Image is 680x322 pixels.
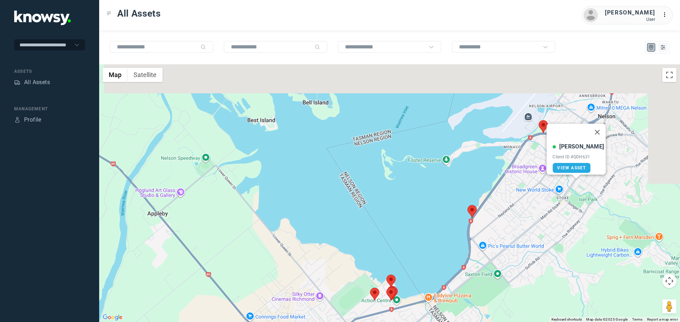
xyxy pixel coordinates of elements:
button: Show street map [103,68,127,82]
tspan: ... [663,12,670,17]
a: Terms (opens in new tab) [632,317,643,321]
img: Google [101,313,124,322]
button: Keyboard shortcuts [551,317,582,322]
a: ProfileProfile [14,116,41,124]
div: Toggle Menu [107,11,112,16]
div: Profile [14,117,21,123]
div: List [660,44,666,51]
img: Application Logo [14,11,71,25]
a: Report a map error [647,317,678,321]
div: Profile [24,116,41,124]
button: Show satellite imagery [127,68,163,82]
div: User [605,17,655,22]
span: Map data ©2025 Google [586,317,628,321]
div: Search [200,44,206,50]
div: Search [314,44,320,50]
div: : [662,11,671,20]
button: Map camera controls [662,274,676,288]
div: Map [648,44,654,51]
div: [PERSON_NAME] [559,142,604,151]
div: [PERSON_NAME] [605,8,655,17]
a: Open this area in Google Maps (opens a new window) [101,313,124,322]
a: AssetsAll Assets [14,78,50,87]
div: : [662,11,671,19]
span: All Assets [117,7,161,20]
div: Assets [14,79,21,86]
button: Toggle fullscreen view [662,68,676,82]
button: Close [589,124,606,141]
a: View Asset [552,163,590,173]
img: avatar.png [584,8,598,22]
div: Assets [14,68,85,75]
div: All Assets [24,78,50,87]
div: Management [14,106,85,112]
button: Drag Pegman onto the map to open Street View [662,299,676,314]
div: Client ID #QDH631 [552,154,604,159]
span: View Asset [557,165,586,170]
